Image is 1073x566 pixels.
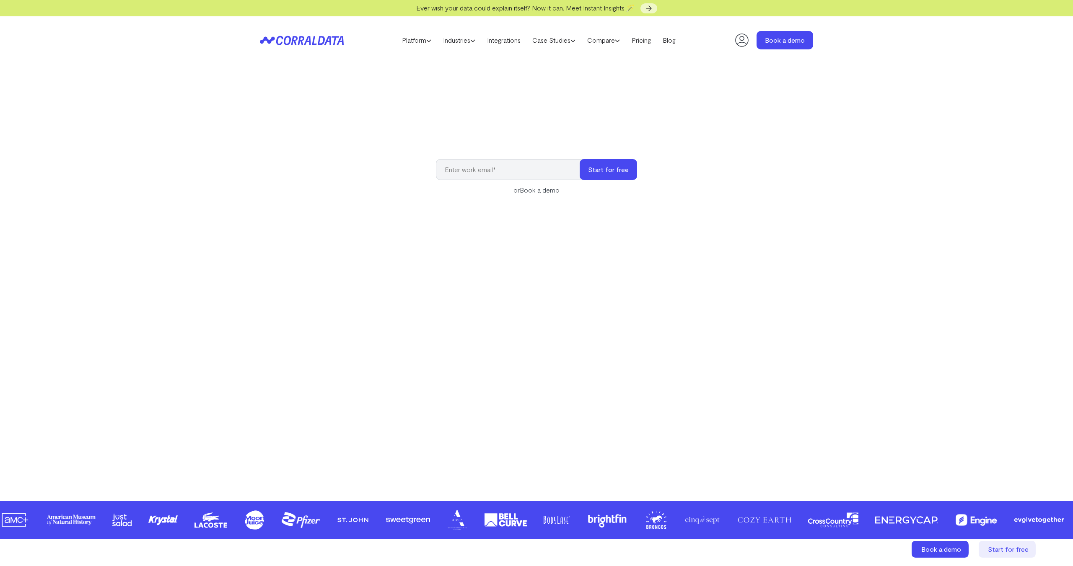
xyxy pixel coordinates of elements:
span: Ever wish your data could explain itself? Now it can. Meet Instant Insights 🪄 [416,4,635,12]
a: Industries [437,34,481,46]
a: Platform [396,34,437,46]
a: Blog [657,34,682,46]
div: or [436,185,637,195]
span: Book a demo [921,545,961,553]
button: Start for free [580,159,637,180]
a: Compare [581,34,626,46]
a: Book a demo [912,541,970,558]
a: Pricing [626,34,657,46]
a: Case Studies [526,34,581,46]
a: Start for free [979,541,1037,558]
input: Enter work email* [436,159,588,180]
a: Integrations [481,34,526,46]
a: Book a demo [520,186,560,194]
a: Book a demo [757,31,813,49]
span: Start for free [988,545,1029,553]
